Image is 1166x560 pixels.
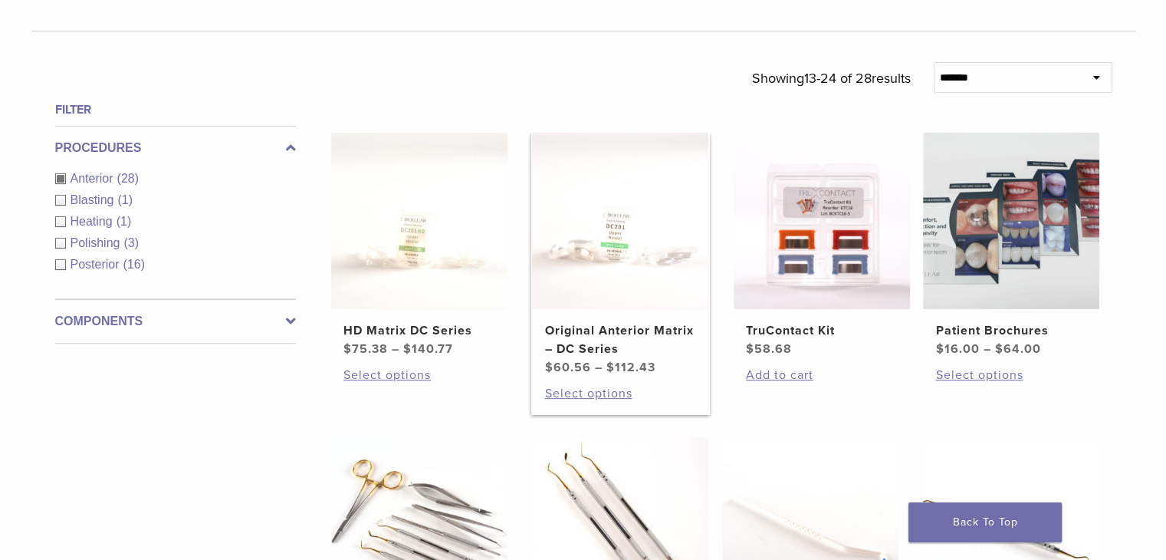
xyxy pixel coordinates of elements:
label: Components [55,312,296,331]
a: Back To Top [908,502,1062,542]
span: $ [544,360,553,375]
p: Showing results [752,62,911,94]
span: Blasting [71,193,118,206]
span: – [983,341,990,357]
a: HD Matrix DC SeriesHD Matrix DC Series [330,133,509,358]
a: TruContact KitTruContact Kit $58.68 [733,133,911,358]
bdi: 60.56 [544,360,590,375]
h2: Patient Brochures [935,321,1087,340]
span: (16) [123,258,145,271]
bdi: 16.00 [935,341,979,357]
span: 13-24 of 28 [804,70,872,87]
span: Posterior [71,258,123,271]
span: $ [935,341,944,357]
span: – [392,341,399,357]
label: Procedures [55,139,296,157]
img: Patient Brochures [923,133,1099,309]
a: Select options for “HD Matrix DC Series” [343,366,495,384]
span: (1) [117,215,132,228]
a: Select options for “Patient Brochures” [935,366,1087,384]
img: TruContact Kit [734,133,910,309]
bdi: 64.00 [994,341,1040,357]
a: Original Anterior Matrix - DC SeriesOriginal Anterior Matrix – DC Series [531,133,710,377]
span: (3) [123,236,139,249]
span: Polishing [71,236,124,249]
img: Original Anterior Matrix - DC Series [532,133,708,309]
a: Patient BrochuresPatient Brochures [922,133,1101,358]
span: $ [403,341,412,357]
bdi: 58.68 [746,341,792,357]
bdi: 75.38 [343,341,388,357]
span: (28) [117,172,139,185]
span: Anterior [71,172,117,185]
span: $ [606,360,614,375]
h2: Original Anterior Matrix – DC Series [544,321,696,358]
span: $ [343,341,352,357]
h2: HD Matrix DC Series [343,321,495,340]
h2: TruContact Kit [746,321,898,340]
span: – [594,360,602,375]
span: $ [994,341,1003,357]
h4: Filter [55,100,296,119]
img: HD Matrix DC Series [331,133,507,309]
bdi: 112.43 [606,360,655,375]
a: Add to cart: “TruContact Kit” [746,366,898,384]
span: Heating [71,215,117,228]
bdi: 140.77 [403,341,453,357]
span: $ [746,341,754,357]
a: Select options for “Original Anterior Matrix - DC Series” [544,384,696,403]
span: (1) [117,193,133,206]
